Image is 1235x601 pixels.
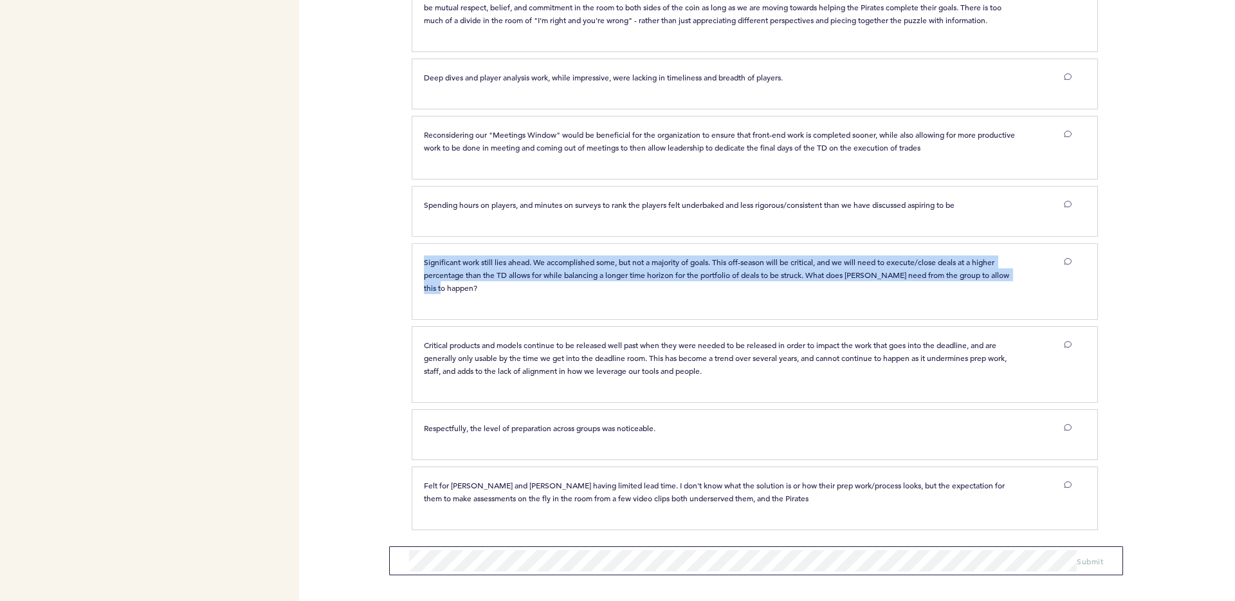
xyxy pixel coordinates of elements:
span: Respectfully, the level of preparation across groups was noticeable. [424,423,655,433]
span: Spending hours on players, and minutes on surveys to rank the players felt underbaked and less ri... [424,199,955,210]
span: Deep dives and player analysis work, while impressive, were lacking in timeliness and breadth of ... [424,72,783,82]
span: Significant work still lies ahead. We accomplished some, but not a majority of goals. This off-se... [424,257,1011,293]
span: Felt for [PERSON_NAME] and [PERSON_NAME] having limited lead time. I don't know what the solution... [424,480,1007,503]
span: Submit [1077,556,1103,566]
span: Critical products and models continue to be released well past when they were needed to be releas... [424,340,1009,376]
span: Reconsidering our "Meetings Window" would be beneficial for the organization to ensure that front... [424,129,1017,153]
button: Submit [1077,555,1103,568]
